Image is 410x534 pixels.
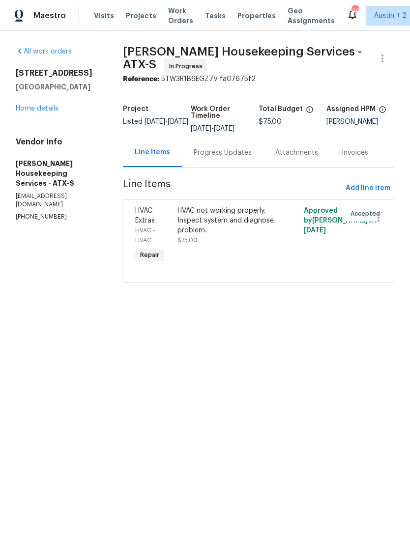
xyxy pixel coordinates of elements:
p: [EMAIL_ADDRESS][DOMAIN_NAME] [16,192,99,209]
span: Visits [94,11,114,21]
span: Repair [136,250,163,260]
span: - [191,125,234,132]
span: In Progress [169,61,206,71]
span: Approved by [PERSON_NAME] on [304,207,377,234]
div: Line Items [135,147,170,157]
span: $75.00 [259,118,282,125]
span: Maestro [33,11,66,21]
div: HVAC not working properly. Inspect system and diagnose problem. [177,206,277,235]
div: Progress Updates [194,148,252,158]
span: Add line item [346,182,390,195]
h5: Project [123,106,148,112]
h5: Total Budget [259,106,303,112]
span: Austin + 2 [374,11,407,21]
h4: Vendor Info [16,137,99,147]
h5: [PERSON_NAME] Housekeeping Services - ATX-S [16,159,99,188]
div: Invoices [342,148,368,158]
div: [PERSON_NAME] [326,118,394,125]
span: Geo Assignments [288,6,335,26]
span: Tasks [205,12,226,19]
span: - [145,118,188,125]
span: [PERSON_NAME] Housekeeping Services - ATX-S [123,46,362,70]
b: Reference: [123,76,159,83]
span: [DATE] [214,125,234,132]
span: Listed [123,118,188,125]
span: [DATE] [304,227,326,234]
p: [PHONE_NUMBER] [16,213,99,221]
span: HVAC Extras [135,207,155,224]
button: Add line item [342,179,394,197]
span: [DATE] [168,118,188,125]
span: Projects [126,11,156,21]
span: Accepted [351,209,384,219]
span: $75.00 [177,237,198,243]
div: 44 [351,6,358,16]
span: HVAC - HVAC [135,227,155,243]
a: Home details [16,105,59,112]
div: 5TW3R1B6EGZ7V-fa07675f2 [123,74,394,84]
span: The total cost of line items that have been proposed by Opendoor. This sum includes line items th... [306,106,314,118]
span: Work Orders [168,6,193,26]
h5: [GEOGRAPHIC_DATA] [16,82,99,92]
h5: Assigned HPM [326,106,376,112]
h2: [STREET_ADDRESS] [16,68,99,78]
span: [DATE] [191,125,211,132]
span: [DATE] [145,118,165,125]
a: All work orders [16,48,72,55]
span: The hpm assigned to this work order. [379,106,386,118]
h5: Work Order Timeline [191,106,259,119]
div: Attachments [275,148,318,158]
span: Properties [237,11,276,21]
span: Line Items [123,179,342,197]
